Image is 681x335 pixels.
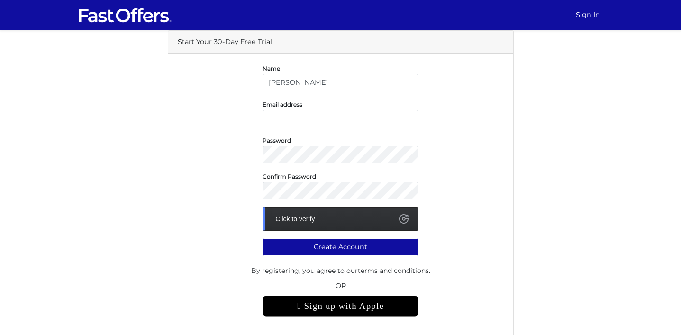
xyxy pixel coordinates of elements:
div: By registering, you agree to our . [178,256,504,281]
div: Click to verify [263,207,418,231]
label: Name [263,67,280,70]
span: OR [263,281,418,296]
div: Sign up with Apple [263,296,418,317]
label: Confirm Password [263,175,316,178]
label: Password [263,139,291,142]
a: terms and conditions [358,266,429,275]
div: Start Your 30-Day Free Trial [168,31,513,54]
a: Geetest [399,214,409,224]
a: Sign In [572,6,604,24]
button: Create Account [263,238,418,256]
label: Email address [263,103,302,106]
